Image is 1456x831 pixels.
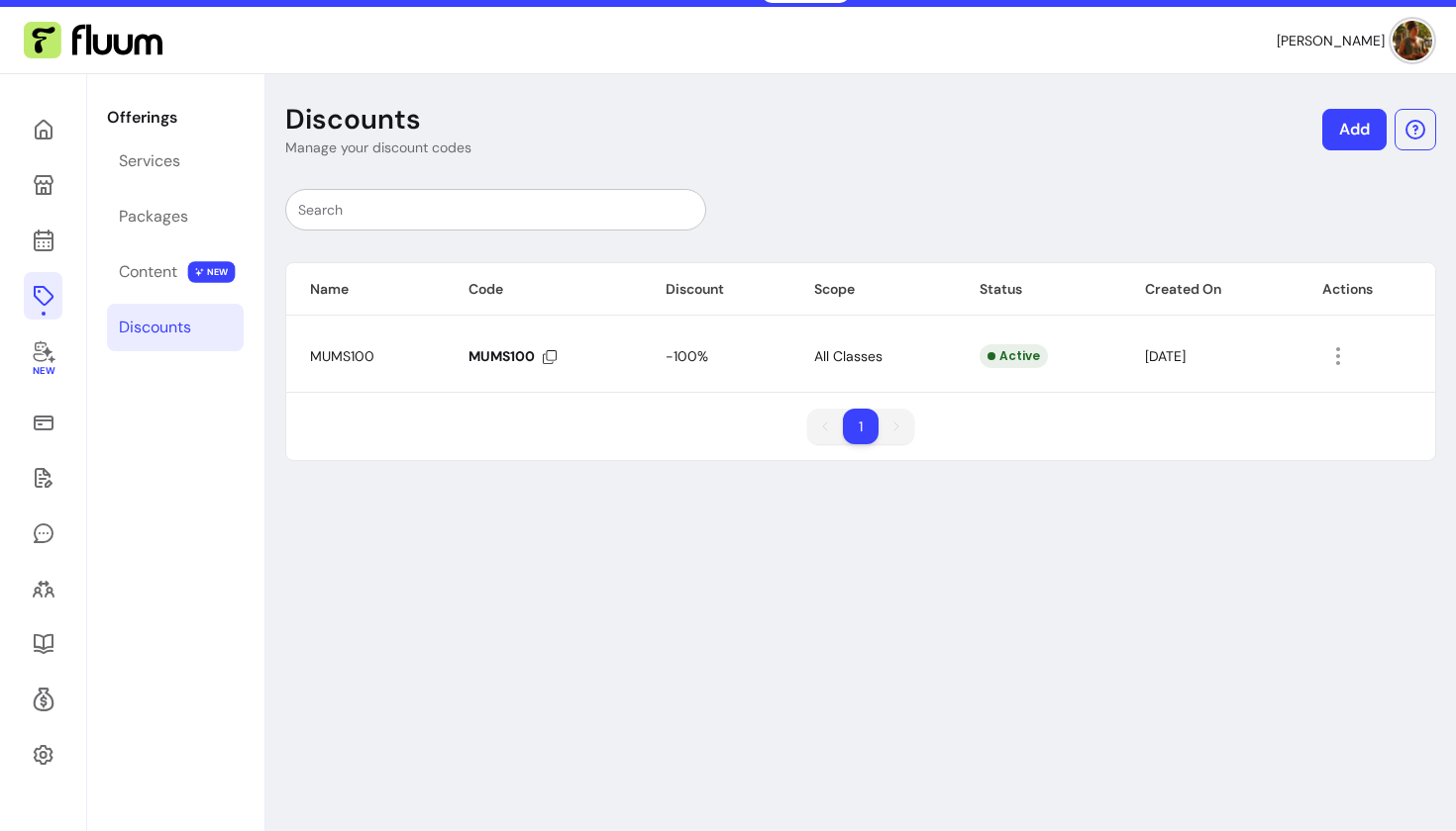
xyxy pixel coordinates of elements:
[119,149,180,173] div: Services
[107,248,244,296] a: Content NEW
[24,565,62,612] a: Clients
[285,102,421,138] p: Discounts
[24,620,62,668] a: Resources
[24,399,62,446] a: Sales
[1277,31,1385,50] span: [PERSON_NAME]
[107,193,244,240] a: Packages
[188,261,236,283] span: NEW
[24,217,62,264] a: Calendar
[24,161,62,209] a: My Page
[107,106,244,130] p: Offerings
[1393,21,1432,60] img: avatar
[24,327,62,391] a: New
[119,260,177,284] div: Content
[642,263,791,316] th: Discount
[298,200,693,220] input: Search
[107,138,244,185] a: Services
[1322,109,1387,150] a: Add
[310,347,374,365] span: MUMS100
[1121,263,1299,316] th: Created On
[1277,21,1432,60] button: avatar[PERSON_NAME]
[24,731,62,779] a: Settings
[814,347,883,365] span: All Classes
[285,138,471,157] p: Manage your discount codes
[24,22,162,59] img: Fluum Logo
[24,272,62,320] a: Offerings
[286,263,445,316] th: Name
[1299,263,1435,316] th: Actions
[666,347,708,365] span: -100%
[24,509,62,557] a: My Messages
[107,304,244,351] a: Discounts
[468,347,557,365] div: Click to copy
[790,263,956,316] th: Scope
[1145,347,1186,365] span: [DATE]
[980,344,1048,368] div: Active
[119,205,188,229] div: Packages
[24,454,62,502] a: Waivers
[843,409,879,444] li: pagination item 1 active
[445,263,641,316] th: Code
[24,106,62,153] a: Home
[956,263,1121,316] th: Status
[24,676,62,723] a: Refer & Earn
[797,399,924,454] nav: pagination navigation
[119,316,191,339] div: Discounts
[32,365,53,378] span: New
